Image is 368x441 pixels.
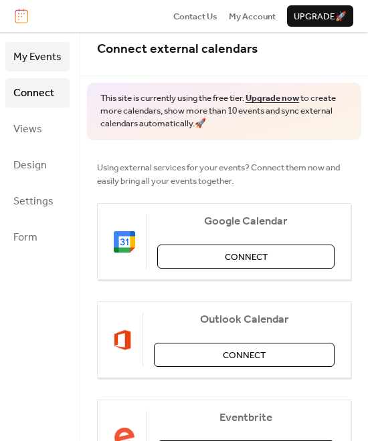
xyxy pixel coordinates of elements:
[173,9,217,23] a: Contact Us
[157,245,335,269] button: Connect
[13,191,54,212] span: Settings
[294,10,347,23] span: Upgrade 🚀
[100,92,348,130] span: This site is currently using the free tier. to create more calendars, show more than 10 events an...
[229,9,276,23] a: My Account
[114,329,132,351] img: outlook
[229,10,276,23] span: My Account
[5,150,70,180] a: Design
[13,119,42,140] span: Views
[154,313,335,327] span: Outlook Calendar
[13,155,47,176] span: Design
[5,42,70,71] a: My Events
[5,186,70,216] a: Settings
[114,231,135,253] img: google
[5,223,70,252] a: Form
[223,349,266,362] span: Connect
[97,161,351,188] span: Using external services for your events? Connect them now and easily bring all your events together.
[13,47,62,68] span: My Events
[15,9,28,23] img: logo
[97,37,258,61] span: Connect external calendars
[157,412,335,425] span: Eventbrite
[5,78,70,108] a: Connect
[225,251,268,264] span: Connect
[13,83,54,104] span: Connect
[13,227,37,249] span: Form
[154,343,335,367] button: Connect
[246,90,299,107] a: Upgrade now
[287,5,353,27] button: Upgrade🚀
[5,114,70,144] a: Views
[157,215,335,229] span: Google Calendar
[173,10,217,23] span: Contact Us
